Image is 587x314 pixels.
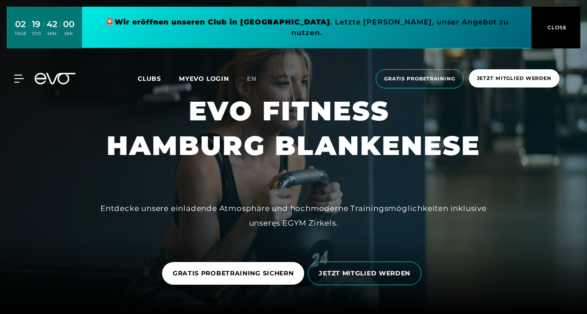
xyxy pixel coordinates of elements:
[32,31,41,37] div: STD
[308,255,425,292] a: JETZT MITGLIED WERDEN
[28,19,30,42] div: :
[138,74,179,83] a: Clubs
[43,19,44,42] div: :
[94,201,493,230] div: Entdecke unsere einladende Atmosphäre und hochmoderne Trainingsmöglichkeiten inklusive unseres EG...
[247,75,257,83] span: en
[15,18,26,31] div: 02
[63,31,75,37] div: SEK
[47,18,57,31] div: 42
[466,69,562,88] a: Jetzt Mitglied werden
[107,94,480,163] h1: EVO FITNESS HAMBURG BLANKENESE
[47,31,57,37] div: MIN
[545,24,567,32] span: CLOSE
[59,19,61,42] div: :
[173,269,294,278] span: GRATIS PROBETRAINING SICHERN
[319,269,410,278] span: JETZT MITGLIED WERDEN
[179,75,229,83] a: MYEVO LOGIN
[162,255,308,291] a: GRATIS PROBETRAINING SICHERN
[247,74,267,84] a: en
[373,69,466,88] a: Gratis Probetraining
[531,7,580,48] button: CLOSE
[477,75,551,82] span: Jetzt Mitglied werden
[32,18,41,31] div: 19
[63,18,75,31] div: 00
[384,75,455,83] span: Gratis Probetraining
[15,31,26,37] div: TAGE
[138,75,161,83] span: Clubs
